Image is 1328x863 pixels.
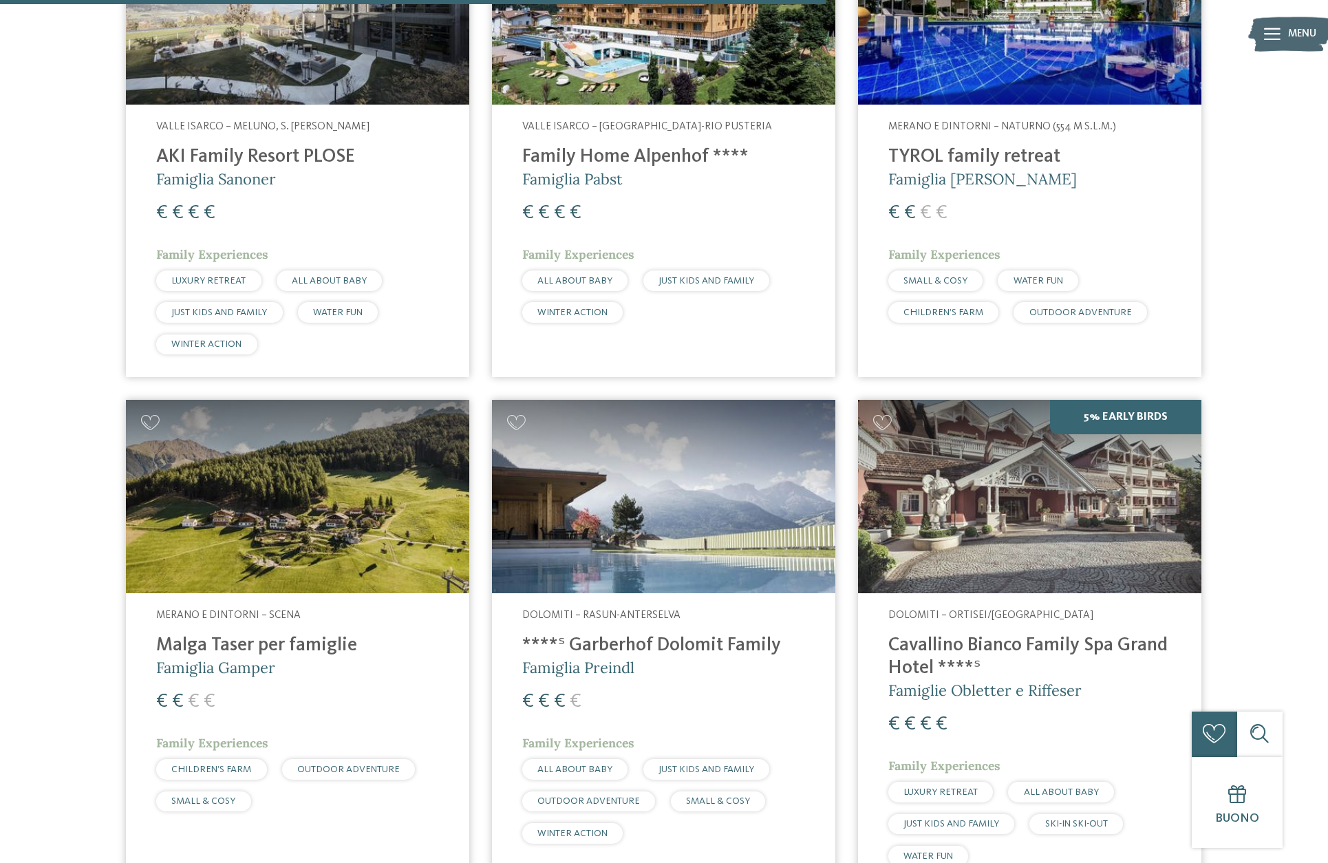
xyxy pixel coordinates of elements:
[904,203,916,223] span: €
[522,121,772,132] span: Valle Isarco – [GEOGRAPHIC_DATA]-Rio Pusteria
[537,796,640,806] span: OUTDOOR ADVENTURE
[522,146,805,169] h4: Family Home Alpenhof ****
[920,714,932,734] span: €
[171,276,246,286] span: LUXURY RETREAT
[554,692,566,712] span: €
[292,276,367,286] span: ALL ABOUT BABY
[126,400,469,593] img: Cercate un hotel per famiglie? Qui troverete solo i migliori!
[492,400,835,593] img: Cercate un hotel per famiglie? Qui troverete solo i migliori!
[204,203,215,223] span: €
[1014,276,1063,286] span: WATER FUN
[686,796,750,806] span: SMALL & COSY
[538,203,550,223] span: €
[171,765,251,774] span: CHILDREN’S FARM
[888,714,900,734] span: €
[904,714,916,734] span: €
[903,787,978,797] span: LUXURY RETREAT
[188,692,200,712] span: €
[936,714,947,734] span: €
[188,203,200,223] span: €
[156,169,276,189] span: Famiglia Sanoner
[537,276,612,286] span: ALL ABOUT BABY
[936,203,947,223] span: €
[888,246,1000,262] span: Family Experiences
[522,203,534,223] span: €
[522,635,805,657] h4: ****ˢ Garberhof Dolomit Family
[888,681,1082,700] span: Famiglie Obletter e Riffeser
[903,851,953,861] span: WATER FUN
[554,203,566,223] span: €
[858,400,1201,593] img: Family Spa Grand Hotel Cavallino Bianco ****ˢ
[156,146,439,169] h4: AKI Family Resort PLOSE
[888,169,1077,189] span: Famiglia [PERSON_NAME]
[888,758,1000,774] span: Family Experiences
[537,765,612,774] span: ALL ABOUT BABY
[156,246,268,262] span: Family Experiences
[171,796,235,806] span: SMALL & COSY
[903,819,999,829] span: JUST KIDS AND FAMILY
[658,765,754,774] span: JUST KIDS AND FAMILY
[204,692,215,712] span: €
[538,692,550,712] span: €
[156,692,168,712] span: €
[156,735,268,751] span: Family Experiences
[313,308,363,317] span: WATER FUN
[570,203,581,223] span: €
[570,692,581,712] span: €
[888,121,1116,132] span: Merano e dintorni – Naturno (554 m s.l.m.)
[156,203,168,223] span: €
[1024,787,1099,797] span: ALL ABOUT BABY
[1192,757,1283,848] a: Buono
[156,610,301,621] span: Merano e dintorni – Scena
[297,765,400,774] span: OUTDOOR ADVENTURE
[1215,813,1259,824] span: Buono
[522,658,634,677] span: Famiglia Preindl
[172,692,184,712] span: €
[171,308,267,317] span: JUST KIDS AND FAMILY
[888,635,1171,680] h4: Cavallino Bianco Family Spa Grand Hotel ****ˢ
[522,169,623,189] span: Famiglia Pabst
[920,203,932,223] span: €
[1029,308,1132,317] span: OUTDOOR ADVENTURE
[903,276,967,286] span: SMALL & COSY
[156,658,275,677] span: Famiglia Gamper
[522,246,634,262] span: Family Experiences
[522,610,681,621] span: Dolomiti – Rasun-Anterselva
[888,146,1171,169] h4: TYROL family retreat
[658,276,754,286] span: JUST KIDS AND FAMILY
[522,735,634,751] span: Family Experiences
[537,829,608,838] span: WINTER ACTION
[172,203,184,223] span: €
[888,203,900,223] span: €
[537,308,608,317] span: WINTER ACTION
[903,308,983,317] span: CHILDREN’S FARM
[888,610,1093,621] span: Dolomiti – Ortisei/[GEOGRAPHIC_DATA]
[156,121,370,132] span: Valle Isarco – Meluno, S. [PERSON_NAME]
[522,692,534,712] span: €
[1045,819,1108,829] span: SKI-IN SKI-OUT
[156,635,439,657] h4: Malga Taser per famiglie
[171,339,242,349] span: WINTER ACTION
